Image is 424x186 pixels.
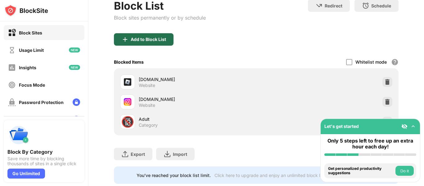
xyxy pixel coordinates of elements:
img: favicons [124,78,131,86]
div: Only 5 steps left to free up an extra hour each day! [324,138,416,150]
img: password-protection-off.svg [8,98,16,106]
div: Block sites permanently or by schedule [114,15,206,21]
div: You’ve reached your block list limit. [137,173,211,178]
img: logo-blocksite.svg [4,4,48,17]
div: Whitelist mode [355,59,387,65]
div: Let's get started [324,124,359,129]
div: Schedule [371,3,391,8]
img: focus-off.svg [8,81,16,89]
div: Block By Category [7,149,81,155]
div: Usage Limit [19,48,44,53]
div: Add to Block List [131,37,166,42]
div: Block Sites [19,30,42,35]
img: favicons [124,98,131,106]
div: Website [139,83,155,88]
div: 🔞 [121,116,134,128]
div: Website [139,102,155,108]
img: push-categories.svg [7,124,30,146]
img: lock-menu.svg [73,116,80,123]
div: Click here to upgrade and enjoy an unlimited block list. [214,173,326,178]
div: Adult [139,116,256,122]
button: Do it [395,166,414,176]
div: Save more time by blocking thousands of sites in a single click [7,156,81,166]
div: Focus Mode [19,82,45,88]
div: [DOMAIN_NAME] [139,76,256,83]
img: time-usage-off.svg [8,46,16,54]
img: insights-off.svg [8,64,16,71]
div: Export [131,152,145,157]
div: Category [139,122,158,128]
div: Blocked Items [114,59,144,65]
div: Get personalized productivity suggestions [328,166,394,175]
div: Password Protection [19,100,64,105]
div: Redirect [325,3,342,8]
img: block-on.svg [8,29,16,37]
div: Go Unlimited [7,169,45,179]
div: Insights [19,65,36,70]
img: customize-block-page-off.svg [8,116,16,124]
div: [DOMAIN_NAME] [139,96,256,102]
img: new-icon.svg [69,65,80,70]
div: Import [173,152,187,157]
img: eye-not-visible.svg [401,123,408,129]
img: new-icon.svg [69,48,80,52]
img: lock-menu.svg [73,98,80,106]
img: omni-setup-toggle.svg [410,123,416,129]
